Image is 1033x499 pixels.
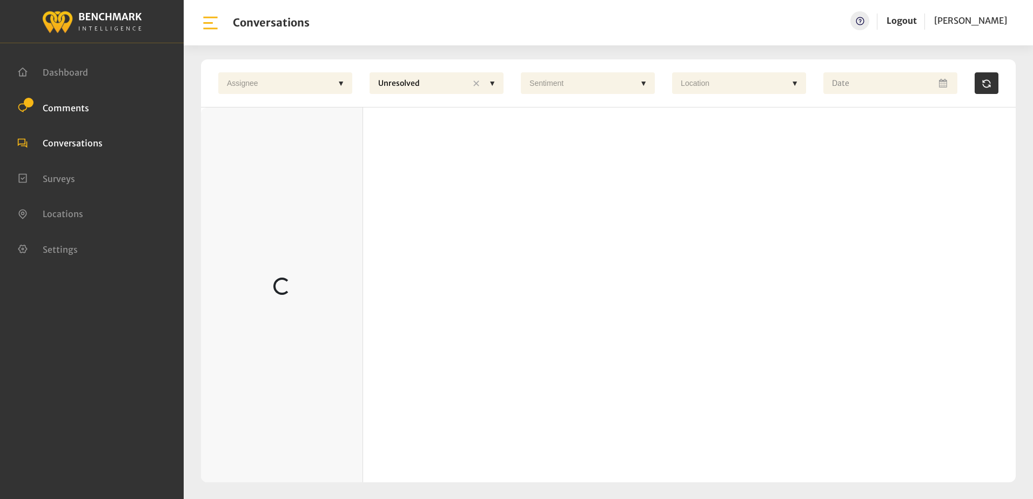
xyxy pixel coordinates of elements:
a: Settings [17,243,78,254]
input: Date range input field [823,72,957,94]
span: [PERSON_NAME] [934,15,1007,26]
div: ✕ [468,72,484,95]
span: Surveys [43,173,75,184]
a: Logout [887,15,917,26]
div: Sentiment [524,72,635,94]
div: ▼ [787,72,803,94]
h1: Conversations [233,16,310,29]
span: Conversations [43,138,103,149]
div: ▼ [635,72,652,94]
img: bar [201,14,220,32]
a: Surveys [17,172,75,183]
a: Conversations [17,137,103,147]
span: Dashboard [43,67,88,78]
span: Settings [43,244,78,254]
span: Locations [43,208,83,219]
div: Unresolved [373,72,468,95]
a: Comments [17,102,89,112]
div: ▼ [333,72,349,94]
span: Comments [43,102,89,113]
div: Assignee [222,72,333,94]
img: benchmark [42,8,142,35]
a: [PERSON_NAME] [934,11,1007,30]
button: Open Calendar [937,72,951,94]
div: Location [675,72,787,94]
a: Logout [887,11,917,30]
div: ▼ [484,72,500,94]
a: Dashboard [17,66,88,77]
a: Locations [17,207,83,218]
